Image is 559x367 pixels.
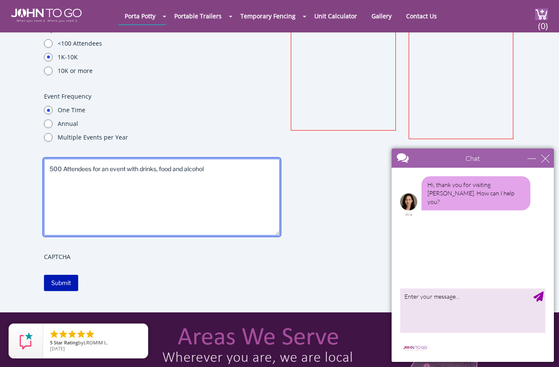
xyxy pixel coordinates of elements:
a: Temporary Fencing [234,8,302,24]
span: 5 [50,339,53,346]
span: (0) [538,13,548,32]
label: <100 Attendees [58,39,279,48]
span: Star Rating [54,339,78,346]
input: Submit [44,275,78,291]
label: 10K or more [58,67,279,75]
img: cart a [535,9,548,20]
li:  [58,329,68,339]
a: Unit Calculator [308,8,363,24]
a: Portable Trailers [168,8,228,24]
iframe: Live Chat Box [386,143,559,367]
li:  [85,329,95,339]
label: 1K-10K [58,53,279,61]
label: One Time [58,106,279,114]
a: Contact Us [400,8,443,24]
img: Review Rating [18,332,35,350]
span: by [50,340,141,346]
li:  [76,329,86,339]
label: Multiple Events per Year [58,133,279,142]
a: Porta Potty [118,8,162,24]
a: Gallery [365,8,398,24]
legend: Event Frequency [44,92,91,101]
img: JOHN to go [11,9,82,22]
label: CAPTCHA [44,253,279,261]
span: LROMIM L. [84,339,108,346]
label: Annual [58,119,279,128]
li:  [67,329,77,339]
li:  [49,329,59,339]
span: [DATE] [50,345,65,352]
